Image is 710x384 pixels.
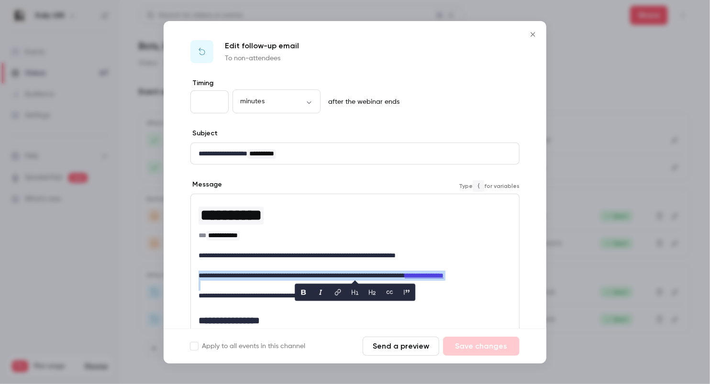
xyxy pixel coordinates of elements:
button: Close [523,25,543,44]
p: after the webinar ends [324,97,399,107]
button: blockquote [399,285,414,300]
p: To non-attendees [225,54,299,63]
label: Timing [190,78,520,88]
div: minutes [233,97,321,106]
p: Edit follow-up email [225,40,299,52]
button: link [330,285,345,300]
label: Apply to all events in this channel [190,341,305,351]
button: Send a preview [363,337,439,356]
button: italic [313,285,328,300]
label: Message [190,180,222,189]
button: bold [296,285,311,300]
code: { [473,180,484,192]
span: Type for variables [459,180,520,192]
div: editor [191,143,519,165]
label: Subject [190,129,218,138]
